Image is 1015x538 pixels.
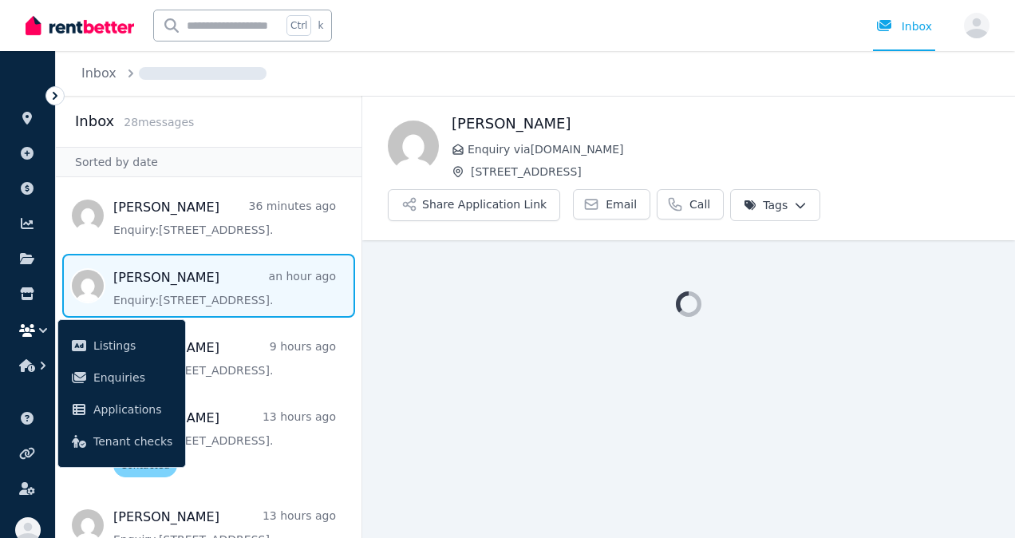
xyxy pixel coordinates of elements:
[573,189,650,220] a: Email
[606,196,637,212] span: Email
[113,268,336,308] a: [PERSON_NAME]an hour agoEnquiry:[STREET_ADDRESS].
[876,18,932,34] div: Inbox
[657,189,724,220] a: Call
[471,164,989,180] span: [STREET_ADDRESS]
[744,197,788,213] span: Tags
[730,189,820,221] button: Tags
[124,116,194,129] span: 28 message s
[113,338,336,378] a: [PERSON_NAME]9 hours agoEnquiry:[STREET_ADDRESS].
[65,394,179,425] a: Applications
[65,425,179,457] a: Tenant checks
[75,110,114,133] h2: Inbox
[318,19,323,32] span: k
[113,198,336,238] a: [PERSON_NAME]36 minutes agoEnquiry:[STREET_ADDRESS].
[56,147,361,177] div: Sorted by date
[93,368,172,387] span: Enquiries
[93,400,172,419] span: Applications
[65,330,179,362] a: Listings
[113,409,336,477] a: [PERSON_NAME]13 hours agoEnquiry:[STREET_ADDRESS].Contacted
[56,51,286,96] nav: Breadcrumb
[388,189,560,221] button: Share Application Link
[13,88,63,99] span: ORGANISE
[452,113,989,135] h1: [PERSON_NAME]
[26,14,134,38] img: RentBetter
[286,15,311,36] span: Ctrl
[388,121,439,172] img: Meghann
[93,432,172,451] span: Tenant checks
[689,196,710,212] span: Call
[93,336,172,355] span: Listings
[468,141,989,157] span: Enquiry via [DOMAIN_NAME]
[65,362,179,394] a: Enquiries
[81,65,117,81] a: Inbox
